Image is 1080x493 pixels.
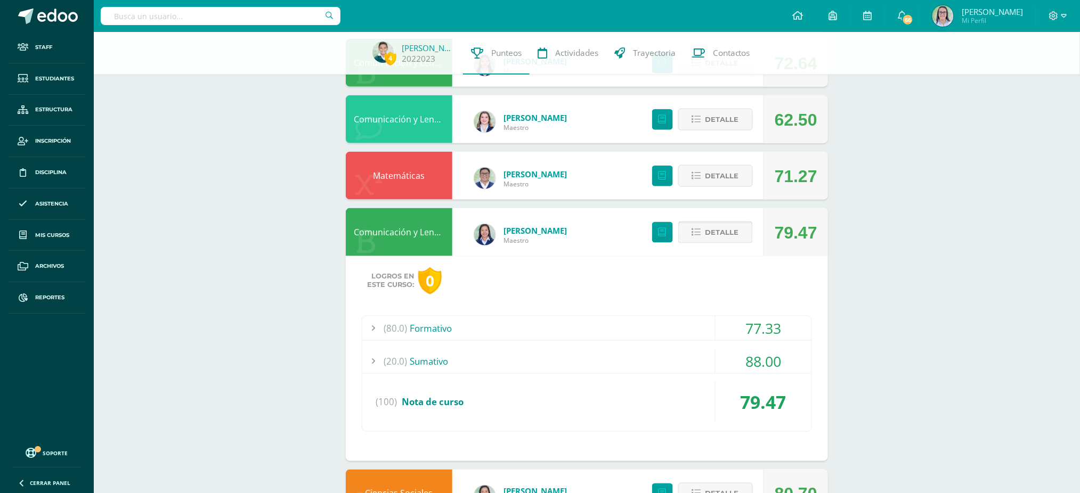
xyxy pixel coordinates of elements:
div: Sumativo [362,349,811,373]
a: 2022023 [402,53,435,64]
a: Comunicación y Lenguaje L3 Inglés [354,113,493,125]
a: [PERSON_NAME] [504,112,567,123]
button: Detalle [678,109,753,130]
img: 0720b70caab395a5f554da48e8831271.png [474,224,496,245]
a: Comunicación y Lenguaje L2 [354,226,467,238]
span: (80.0) [384,316,407,340]
img: 08390b0ccb8bb92ebf03f24154704f33.png [474,111,496,133]
span: 66 [902,14,914,26]
span: Archivos [35,262,64,270]
div: Matemáticas [346,152,452,200]
span: Mi Perfil [962,16,1023,25]
div: 77.33 [716,316,811,340]
a: Staff [9,32,85,63]
a: Contactos [684,32,758,75]
span: Inscripción [35,137,71,145]
span: Nota de curso [402,396,464,408]
a: Disciplina [9,157,85,188]
a: Estructura [9,95,85,126]
span: Asistencia [35,200,68,208]
button: Detalle [678,165,753,187]
span: Maestro [504,236,567,245]
span: Disciplina [35,168,67,177]
a: [PERSON_NAME] [402,43,455,53]
span: Cerrar panel [30,479,70,487]
a: Archivos [9,251,85,282]
span: Logros en este curso: [367,272,414,289]
span: Reportes [35,293,64,302]
a: Asistencia [9,188,85,220]
span: Maestro [504,179,567,188]
div: 62.50 [775,96,817,144]
a: Trayectoria [606,32,684,75]
span: Estudiantes [35,75,74,83]
a: Reportes [9,282,85,314]
div: 71.27 [775,152,817,200]
img: 00f3e28d337643235773b636efcd14e7.png [372,42,394,63]
a: Punteos [463,32,530,75]
span: (20.0) [384,349,407,373]
div: 88.00 [716,349,811,373]
a: Soporte [13,445,81,459]
a: Actividades [530,32,606,75]
a: [PERSON_NAME] [504,169,567,179]
span: Punteos [491,47,522,59]
span: (100) [376,382,397,423]
span: Soporte [43,449,68,457]
span: [PERSON_NAME] [962,6,1023,17]
span: Staff [35,43,52,52]
a: Inscripción [9,126,85,157]
div: Formativo [362,316,811,340]
span: Detalle [705,166,739,186]
div: 79.47 [775,209,817,257]
span: Detalle [705,110,739,129]
a: Estudiantes [9,63,85,95]
img: 04502d3ebb6155621d07acff4f663ff2.png [932,5,954,27]
a: [PERSON_NAME] [504,225,567,236]
span: Trayectoria [633,47,676,59]
span: Estructura [35,105,72,114]
span: 4 [385,52,396,65]
span: Actividades [555,47,598,59]
span: Detalle [705,223,739,242]
div: 0 [418,267,442,294]
span: Mis cursos [35,231,69,240]
a: Matemáticas [373,170,425,182]
input: Busca un usuario... [101,7,340,25]
img: f6a1091ea3bb7f96ed48998b280fb161.png [474,168,496,189]
span: Maestro [504,123,567,132]
a: Mis cursos [9,220,85,251]
div: 79.47 [716,382,811,423]
div: Comunicación y Lenguaje L2 [346,208,452,256]
button: Detalle [678,221,753,243]
div: Comunicación y Lenguaje L3 Inglés [346,95,452,143]
span: Contactos [713,47,750,59]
